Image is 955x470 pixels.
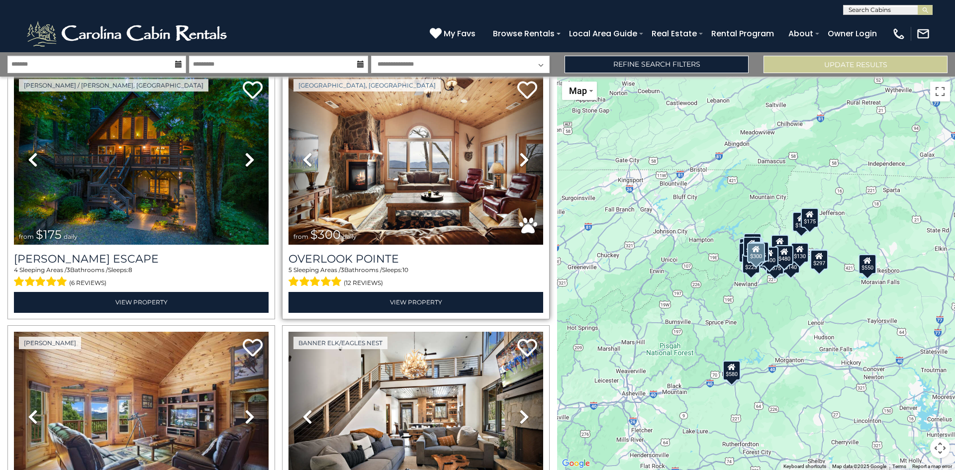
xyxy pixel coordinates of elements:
a: Rental Program [706,25,779,42]
span: 3 [341,266,344,274]
div: $625 [751,242,769,262]
img: phone-regular-white.png [892,27,906,41]
div: $130 [791,243,809,263]
span: daily [343,233,357,240]
a: Overlook Pointe [288,252,543,266]
span: 5 [288,266,292,274]
span: 4 [14,266,18,274]
div: $580 [723,360,741,380]
div: $230 [739,242,757,262]
a: Terms [892,464,906,469]
div: $325 [810,249,828,269]
div: $400 [761,246,778,266]
a: Report a map error [912,464,952,469]
div: $300 [747,243,765,263]
img: thumbnail_163477009.jpeg [288,74,543,245]
a: Owner Login [823,25,882,42]
div: $125 [744,233,762,253]
a: Real Estate [647,25,702,42]
a: Refine Search Filters [565,56,749,73]
img: White-1-2.png [25,19,231,49]
div: $375 [766,254,784,274]
div: $175 [801,207,819,227]
span: from [19,233,34,240]
button: Toggle fullscreen view [930,82,950,101]
div: $425 [743,236,761,256]
a: [GEOGRAPHIC_DATA], [GEOGRAPHIC_DATA] [293,79,441,92]
div: $480 [775,245,793,265]
span: 10 [402,266,408,274]
span: (12 reviews) [344,277,383,289]
div: Sleeping Areas / Bathrooms / Sleeps: [288,266,543,289]
div: $225 [742,254,760,274]
a: My Favs [430,27,478,40]
div: $175 [792,212,810,232]
a: About [783,25,818,42]
div: $349 [771,235,789,255]
h3: Todd Escape [14,252,269,266]
span: (6 reviews) [69,277,106,289]
span: Map data ©2025 Google [832,464,886,469]
a: View Property [14,292,269,312]
span: $300 [310,227,341,242]
a: Local Area Guide [564,25,642,42]
span: 8 [128,266,132,274]
a: View Property [288,292,543,312]
div: Sleeping Areas / Bathrooms / Sleeps: [14,266,269,289]
a: Add to favorites [243,80,263,101]
span: $175 [36,227,62,242]
div: $297 [810,250,828,270]
span: Map [569,86,587,96]
span: daily [64,233,78,240]
div: $140 [782,253,800,273]
span: My Favs [444,27,476,40]
button: Map camera controls [930,438,950,458]
button: Update Results [764,56,948,73]
div: $550 [859,254,876,274]
button: Keyboard shortcuts [783,463,826,470]
img: mail-regular-white.png [916,27,930,41]
button: Change map style [562,82,597,100]
img: thumbnail_168627805.jpeg [14,74,269,245]
a: Browse Rentals [488,25,560,42]
a: [PERSON_NAME] Escape [14,252,269,266]
img: Google [560,457,592,470]
span: from [293,233,308,240]
a: Banner Elk/Eagles Nest [293,337,387,349]
a: Add to favorites [517,338,537,359]
a: [PERSON_NAME] [19,337,81,349]
a: [PERSON_NAME] / [PERSON_NAME], [GEOGRAPHIC_DATA] [19,79,208,92]
a: Add to favorites [243,338,263,359]
span: 3 [67,266,70,274]
a: Open this area in Google Maps (opens a new window) [560,457,592,470]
